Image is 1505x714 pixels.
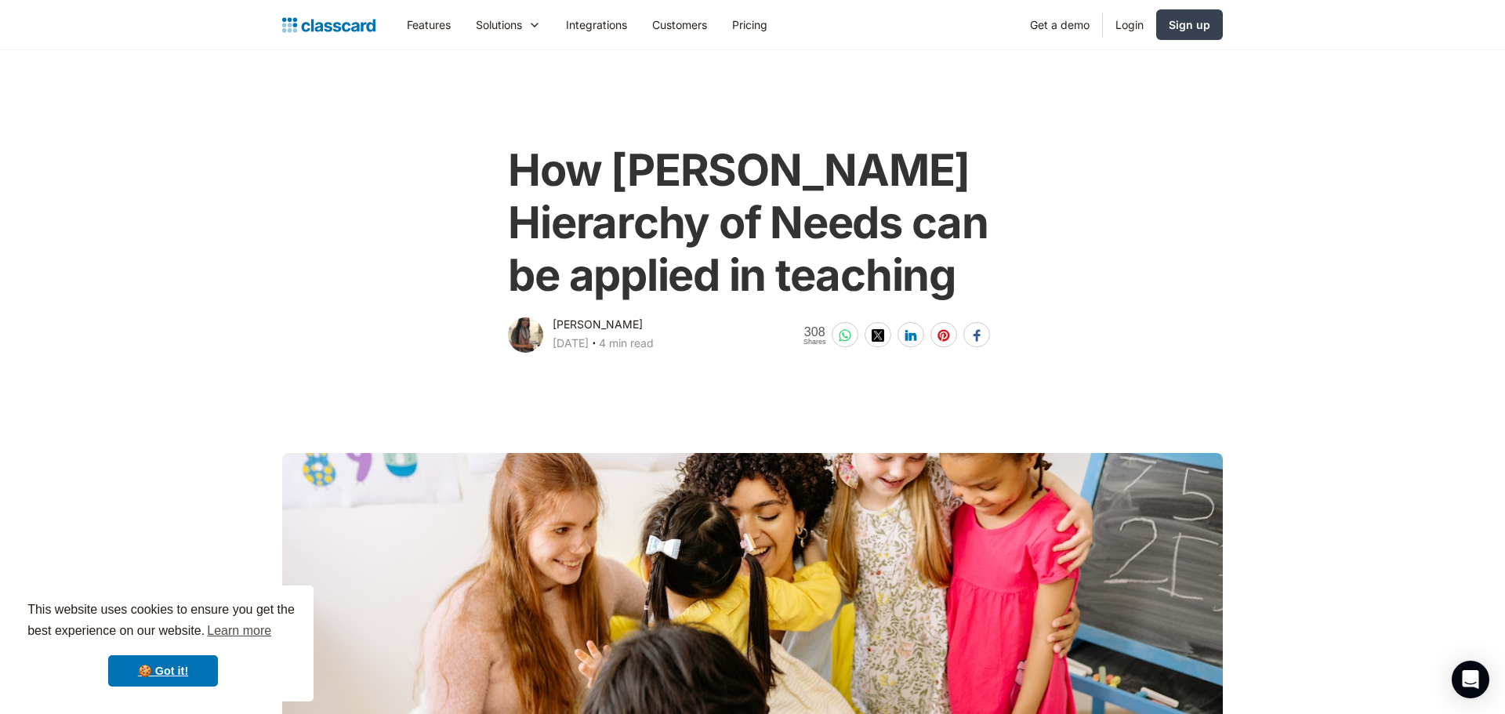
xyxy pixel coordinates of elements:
img: linkedin-white sharing button [905,329,917,342]
div: cookieconsent [13,585,314,701]
a: home [282,14,375,36]
a: Features [394,7,463,42]
a: Get a demo [1017,7,1102,42]
span: Shares [803,339,826,346]
span: 308 [803,325,826,339]
span: This website uses cookies to ensure you get the best experience on our website. [27,600,299,643]
a: Sign up [1156,9,1223,40]
div: Sign up [1169,16,1210,33]
div: Solutions [463,7,553,42]
a: Integrations [553,7,640,42]
img: facebook-white sharing button [970,329,983,342]
a: dismiss cookie message [108,655,218,687]
a: Login [1103,7,1156,42]
h1: How [PERSON_NAME] Hierarchy of Needs can be applied in teaching [508,144,996,303]
div: [PERSON_NAME] [553,315,643,334]
div: Open Intercom Messenger [1452,661,1489,698]
a: learn more about cookies [205,619,274,643]
div: 4 min read [599,334,654,353]
img: twitter-white sharing button [872,329,884,342]
img: whatsapp-white sharing button [839,329,851,342]
div: ‧ [589,334,599,356]
a: Customers [640,7,720,42]
a: Pricing [720,7,780,42]
div: [DATE] [553,334,589,353]
img: pinterest-white sharing button [937,329,950,342]
div: Solutions [476,16,522,33]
